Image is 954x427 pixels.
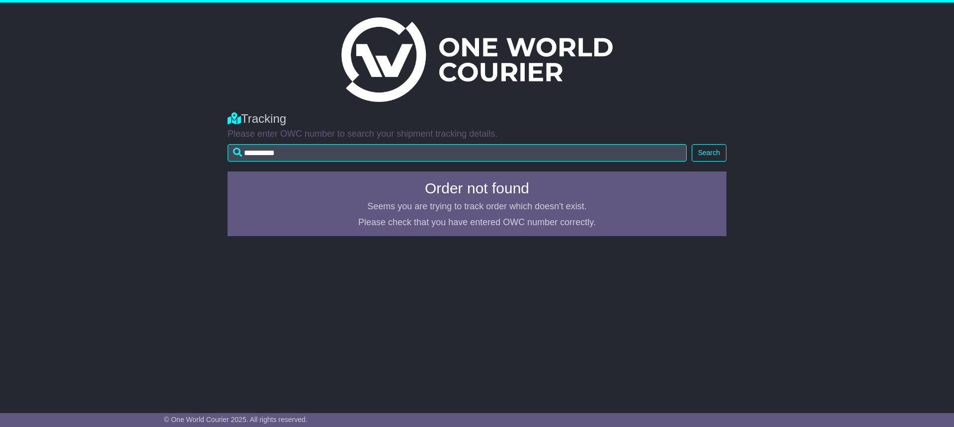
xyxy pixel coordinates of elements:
[692,144,726,162] button: Search
[234,217,720,228] p: Please check that you have entered OWC number correctly.
[228,112,726,126] div: Tracking
[228,129,726,140] p: Please enter OWC number to search your shipment tracking details.
[341,17,613,102] img: Light
[234,180,720,196] h4: Order not found
[164,416,308,424] span: © One World Courier 2025. All rights reserved.
[234,201,720,212] p: Seems you are trying to track order which doesn't exist.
